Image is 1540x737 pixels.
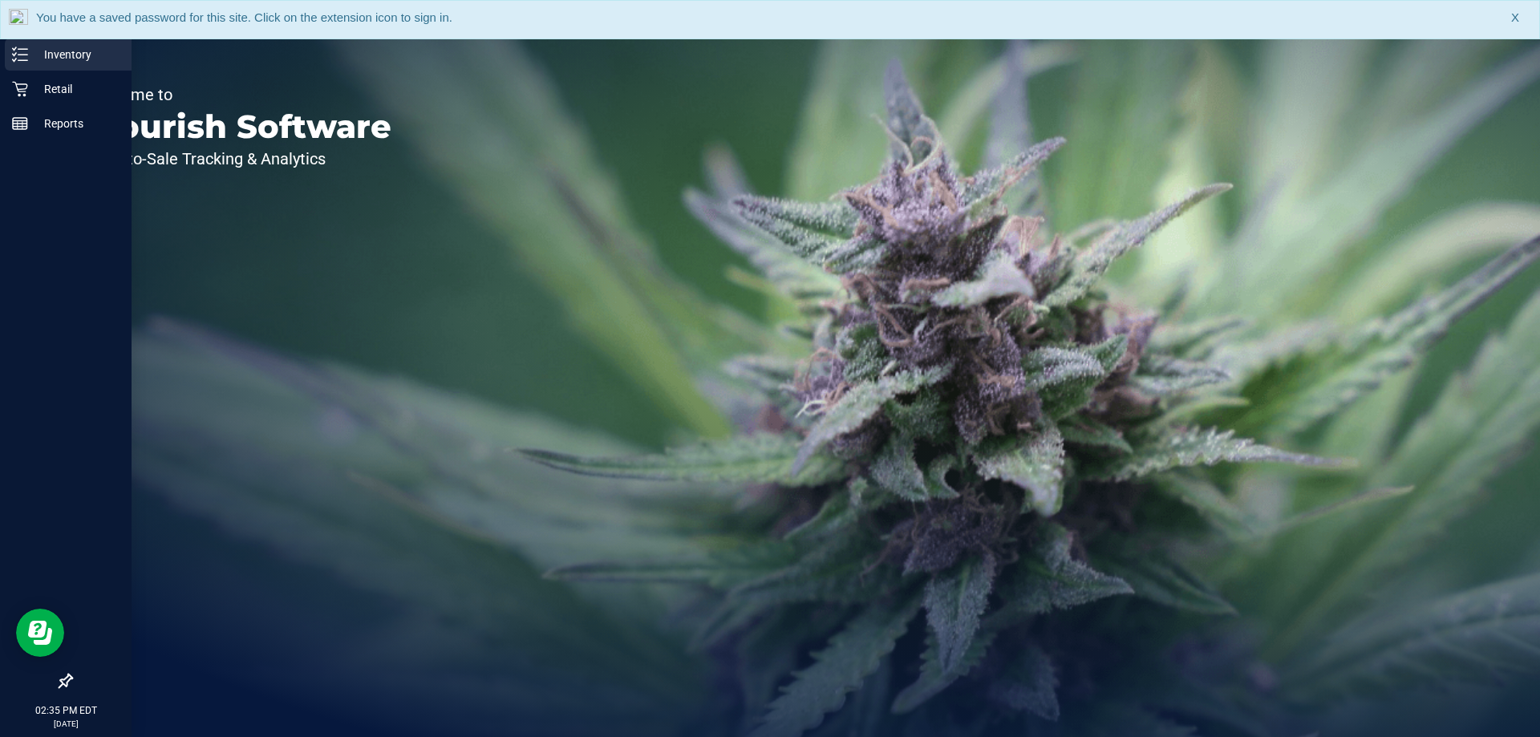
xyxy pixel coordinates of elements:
[87,151,391,167] p: Seed-to-Sale Tracking & Analytics
[12,81,28,97] inline-svg: Retail
[12,47,28,63] inline-svg: Inventory
[1511,9,1519,27] span: X
[28,79,124,99] p: Retail
[16,609,64,657] iframe: Resource center
[87,87,391,103] p: Welcome to
[36,10,452,24] span: You have a saved password for this site. Click on the extension icon to sign in.
[28,114,124,133] p: Reports
[7,718,124,730] p: [DATE]
[87,111,391,143] p: Flourish Software
[7,703,124,718] p: 02:35 PM EDT
[12,115,28,132] inline-svg: Reports
[28,45,124,64] p: Inventory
